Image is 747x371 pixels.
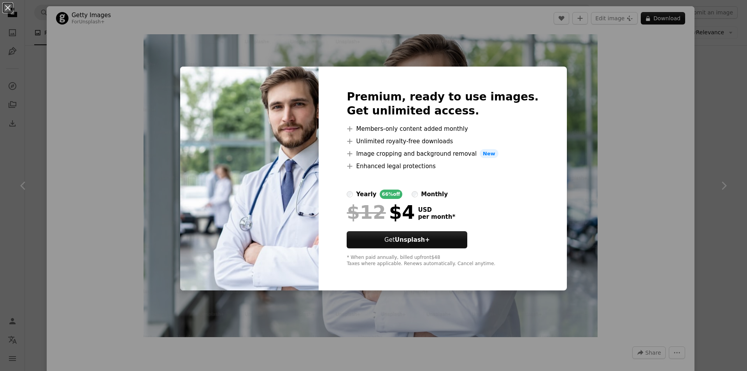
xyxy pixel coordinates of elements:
[347,202,415,222] div: $4
[480,149,498,158] span: New
[347,191,353,197] input: yearly66%off
[180,67,319,291] img: premium_photo-1661492071612-98d26885614a
[418,206,455,213] span: USD
[356,190,376,199] div: yearly
[347,202,386,222] span: $12
[395,236,430,243] strong: Unsplash+
[418,213,455,220] span: per month *
[380,190,403,199] div: 66% off
[421,190,448,199] div: monthly
[347,149,538,158] li: Image cropping and background removal
[347,90,538,118] h2: Premium, ready to use images. Get unlimited access.
[347,137,538,146] li: Unlimited royalty-free downloads
[347,124,538,134] li: Members-only content added monthly
[347,231,467,248] button: GetUnsplash+
[347,255,538,267] div: * When paid annually, billed upfront $48 Taxes where applicable. Renews automatically. Cancel any...
[347,162,538,171] li: Enhanced legal protections
[412,191,418,197] input: monthly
